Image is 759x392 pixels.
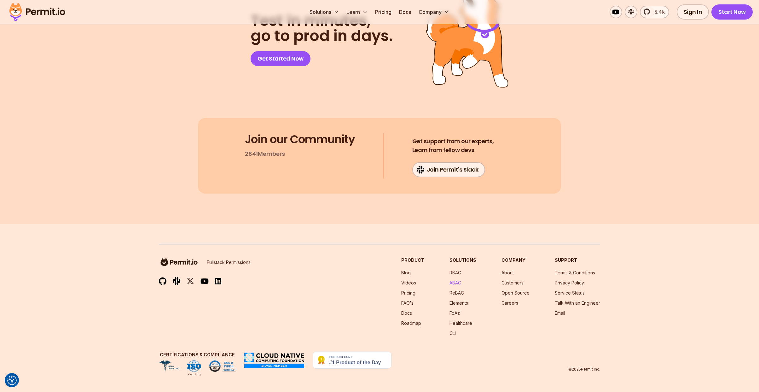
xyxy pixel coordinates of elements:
a: Email [555,310,565,316]
a: Talk With an Engineer [555,300,600,306]
a: Pricing [401,290,415,295]
a: Service Status [555,290,585,295]
img: ISO [187,360,201,372]
img: linkedin [215,278,221,285]
a: Get Started Now [251,51,310,66]
div: Pending [188,372,201,377]
a: Roadmap [401,320,421,326]
img: HIPAA [159,360,180,372]
a: FAQ's [401,300,414,306]
a: Elements [449,300,468,306]
a: Sign In [677,4,709,20]
button: Company [416,6,452,18]
img: slack [173,277,180,285]
a: Pricing [373,6,394,18]
img: twitter [187,277,194,285]
a: ABAC [449,280,461,285]
button: Solutions [307,6,341,18]
span: 5.4k [651,8,665,16]
img: github [159,277,166,285]
img: Revisit consent button [7,376,17,385]
p: Fullstack Permissions [207,259,251,266]
button: Consent Preferences [7,376,17,385]
a: Docs [401,310,412,316]
h3: Company [501,257,530,263]
h2: go to prod in days. [251,13,393,44]
a: 5.4k [640,6,669,18]
img: Permit.io - Never build permissions again | Product Hunt [313,352,391,369]
h4: Learn from fellow devs [412,137,494,155]
a: FoAz [449,310,460,316]
h3: Join our Community [245,133,355,146]
a: Terms & Conditions [555,270,595,275]
h3: Product [401,257,424,263]
h3: Certifications & Compliance [159,352,236,358]
img: youtube [200,278,209,285]
a: Start Now [711,4,753,20]
img: SOC [209,360,236,372]
p: © 2025 Permit Inc. [568,367,600,372]
a: Docs [397,6,414,18]
a: Join Permit's Slack [412,162,485,177]
a: Healthcare [449,320,472,326]
a: Customers [501,280,524,285]
a: RBAC [449,270,461,275]
a: CLI [449,331,456,336]
a: About [501,270,514,275]
p: 2841 Members [245,149,285,158]
button: Learn [344,6,370,18]
a: Blog [401,270,411,275]
img: logo [159,257,199,267]
a: Privacy Policy [555,280,584,285]
a: Careers [501,300,518,306]
h3: Support [555,257,600,263]
a: Open Source [501,290,530,295]
a: ReBAC [449,290,464,295]
a: Videos [401,280,416,285]
img: Permit logo [6,1,68,23]
span: Get support from our experts, [412,137,494,146]
h3: Solutions [449,257,476,263]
